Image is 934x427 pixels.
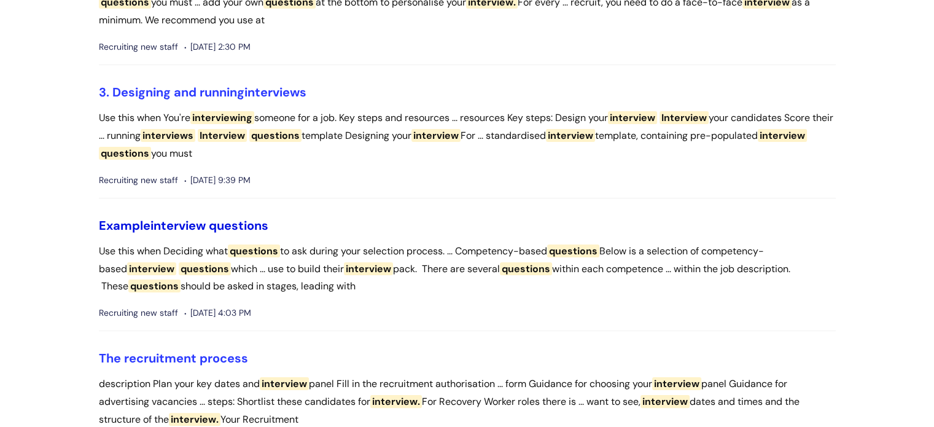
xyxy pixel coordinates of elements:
[99,109,836,162] p: Use this when You're someone for a job. Key steps and resources ... resources Key steps: Design y...
[99,243,836,296] p: Use this when Deciding what to ask during your selection process. ... Competency-based Below is a...
[99,305,178,321] span: Recruiting new staff
[184,305,251,321] span: [DATE] 4:03 PM
[127,262,176,275] span: interview
[660,111,709,124] span: Interview
[99,217,268,233] a: Exampleinterview questions
[260,377,309,390] span: interview
[99,84,306,100] a: 3. Designing and runninginterviews
[198,129,247,142] span: Interview
[190,111,254,124] span: interviewing
[209,217,268,233] span: questions
[249,129,302,142] span: questions
[652,377,701,390] span: interview
[99,39,178,55] span: Recruiting new staff
[344,262,393,275] span: interview
[141,129,195,142] span: interviews
[244,84,306,100] span: interviews
[228,245,280,257] span: questions
[99,147,151,160] span: questions
[169,413,220,426] span: interview.
[547,245,599,257] span: questions
[150,217,206,233] span: interview
[500,262,552,275] span: questions
[640,395,690,408] span: interview
[184,173,251,188] span: [DATE] 9:39 PM
[128,280,181,292] span: questions
[184,39,251,55] span: [DATE] 2:30 PM
[758,129,807,142] span: interview
[546,129,595,142] span: interview
[99,350,248,366] a: The recruitment process
[411,129,461,142] span: interview
[99,173,178,188] span: Recruiting new staff
[179,262,231,275] span: questions
[608,111,657,124] span: interview
[370,395,422,408] span: interview.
